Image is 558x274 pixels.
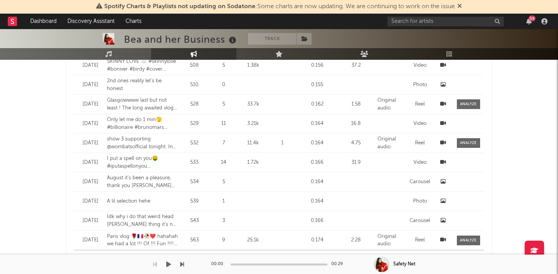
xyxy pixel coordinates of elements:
button: Track [248,33,296,45]
div: 0.164 [300,120,335,128]
div: SKINNY LOVE ☁️ #skinnylove #boniver #birdy #cover #acoustic #vocals #viral #piano #discover [107,58,179,73]
div: 528 [183,101,207,108]
div: 0.166 [300,217,335,225]
div: Reel [408,139,432,147]
div: [DATE] [78,178,103,186]
div: 7 [210,139,237,147]
div: [DATE] [78,120,103,128]
div: 3.21k [241,120,265,128]
div: 1 [269,139,296,147]
div: 37.2 [339,62,374,69]
div: 0.164 [300,178,335,186]
input: Search for artists [387,17,504,26]
div: A lil selection hehe [107,198,179,205]
div: 0.156 [300,62,335,69]
div: 2.28 [339,236,374,244]
div: 0.164 [300,198,335,205]
div: 1 [210,198,237,205]
div: 563 [183,236,207,244]
span: Spotify Charts & Playlists not updating on Sodatone [104,3,255,10]
div: 16.8 [339,120,374,128]
div: 00:00 [211,260,227,269]
div: Photo [408,81,432,89]
div: Original audio [377,233,405,248]
span: : Some charts are now updating. We are continuing to work on the issue [104,3,455,10]
div: [DATE] [78,139,103,147]
div: 61 70 737 [263,253,306,263]
div: 4.75 [339,139,374,147]
div: 0.164 [300,139,335,147]
div: [DATE] [78,217,103,225]
div: Paris vlog 🌹🇫🇷🥀❤️ hahahah we had a lot !!! Of !!! Fun !!!! Manchester tonight Xx #ontour [107,233,179,248]
div: 54 [529,16,536,21]
div: Safety Net [393,261,415,268]
div: I put a spell on you🤑 #iputaspellonyou #ninasimone #annielennox #discover #vocals #acoustic #cover [107,155,179,170]
div: 1.58 [339,101,374,108]
div: show 3 supporting @wombatsofficial tonight. In [GEOGRAPHIC_DATA]. VERY excited woooooohoo #ontour... [107,135,179,151]
div: August it’s been a pleasure, thank you [PERSON_NAME] for choosing me as one of your unsigned arti... [107,174,179,189]
button: 54 [526,18,532,24]
div: Glasgowwww last but not least ! The long awaited vlog ~ some dodgy Scottish accents, more karaoke... [107,97,179,112]
div: 2nd ones reality let’s be honest [107,77,179,92]
div: Reel [408,236,432,244]
div: 31.9 [339,159,374,166]
div: Photo [408,198,432,205]
div: 0.155 [300,81,335,89]
div: 9 [210,236,237,244]
div: 534 [183,178,207,186]
div: 25.1k [241,236,265,244]
div: 3 [210,217,237,225]
span: Dismiss [457,3,462,10]
div: [DATE] [78,198,103,205]
div: Carousel [408,217,432,225]
div: 5 [210,101,237,108]
div: 14 [210,159,237,166]
div: Original audio [377,97,405,112]
div: 510 [183,81,207,89]
div: 11.4k [241,139,265,147]
div: Only let me do 1 min🫣 #billionaire #brunomars #cover #alto #piano #acoustic #vocals @[PERSON_NAME] [107,116,179,131]
div: 539 [183,198,207,205]
div: 5 [210,62,237,69]
a: Discovery Assistant [62,14,120,29]
div: Video [408,62,432,69]
div: Video [408,120,432,128]
div: 529 [183,120,207,128]
div: 0.174 [300,236,335,244]
div: 33.7k [241,101,265,108]
div: Video [408,159,432,166]
div: 532 [183,139,207,147]
div: [DATE] [78,81,103,89]
div: 1.38k [241,62,265,69]
div: 543 [183,217,207,225]
div: Carousel [408,178,432,186]
div: 0 [210,81,237,89]
div: Original audio [377,135,405,151]
div: Reel [408,101,432,108]
div: 5 [210,178,237,186]
div: Bea and her Business [124,33,238,46]
div: 0.162 [300,101,335,108]
a: Dashboard [25,14,62,29]
div: 533 [183,159,207,166]
div: 11 [210,120,237,128]
div: 508 [183,62,207,69]
div: 1.72k [241,159,265,166]
a: Charts [120,14,147,29]
div: [DATE] [78,159,103,166]
div: [DATE] [78,236,103,244]
div: [DATE] [78,101,103,108]
div: Idk why i do that weird head [PERSON_NAME] thing it’s not doing me any favours [107,213,179,228]
div: 00:29 [331,260,347,269]
div: [DATE] [78,62,103,69]
div: 0.166 [300,159,335,166]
